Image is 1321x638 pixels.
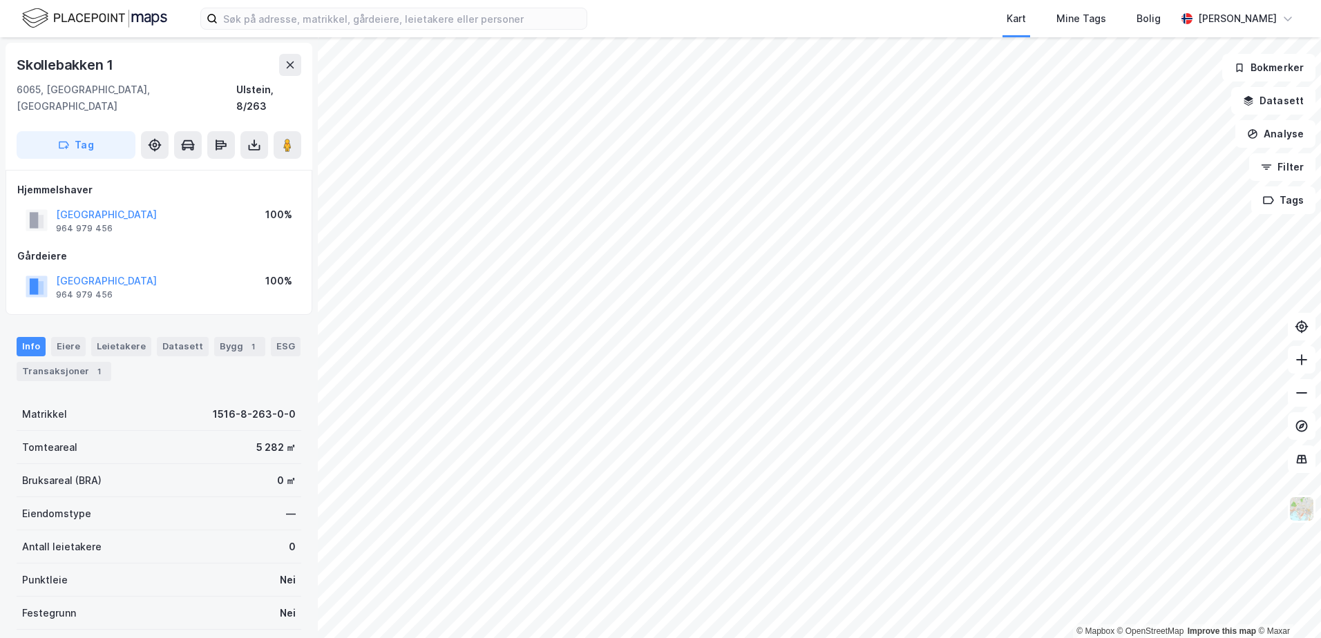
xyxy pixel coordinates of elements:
div: Nei [280,572,296,588]
div: 6065, [GEOGRAPHIC_DATA], [GEOGRAPHIC_DATA] [17,81,236,115]
div: Transaksjoner [17,362,111,381]
div: ESG [271,337,301,356]
div: Bygg [214,337,265,356]
div: Mine Tags [1056,10,1106,27]
button: Analyse [1235,120,1315,148]
button: Filter [1249,153,1315,181]
button: Tag [17,131,135,159]
div: Skollebakken 1 [17,54,116,76]
div: 100% [265,206,292,223]
div: Kontrollprogram for chat [1252,572,1321,638]
div: Eiere [51,337,86,356]
div: [PERSON_NAME] [1198,10,1277,27]
div: 0 ㎡ [277,472,296,489]
div: Punktleie [22,572,68,588]
div: Bruksareal (BRA) [22,472,102,489]
div: 1 [92,365,106,378]
img: Z [1289,496,1315,522]
div: Ulstein, 8/263 [236,81,301,115]
div: Antall leietakere [22,539,102,555]
div: Bolig [1137,10,1161,27]
div: 0 [289,539,296,555]
div: Matrikkel [22,406,67,423]
a: Mapbox [1076,626,1114,636]
div: Kart [1007,10,1026,27]
img: logo.f888ab2527a4732fd821a326f86c7f29.svg [22,6,167,30]
div: Datasett [157,337,209,356]
a: OpenStreetMap [1117,626,1184,636]
button: Bokmerker [1222,54,1315,81]
button: Tags [1251,186,1315,214]
div: 964 979 456 [56,223,113,234]
div: 964 979 456 [56,289,113,300]
div: 1516-8-263-0-0 [213,406,296,423]
div: Eiendomstype [22,505,91,522]
div: 1 [246,340,260,354]
div: Hjemmelshaver [17,182,301,198]
div: Gårdeiere [17,248,301,264]
iframe: Chat Widget [1252,572,1321,638]
div: 5 282 ㎡ [256,439,296,456]
div: Info [17,337,46,356]
div: 100% [265,273,292,289]
input: Søk på adresse, matrikkel, gårdeiere, leietakere eller personer [218,8,587,29]
div: Leietakere [91,337,151,356]
button: Datasett [1231,87,1315,115]
a: Improve this map [1188,626,1256,636]
div: Tomteareal [22,439,77,456]
div: — [286,505,296,522]
div: Nei [280,605,296,621]
div: Festegrunn [22,605,76,621]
